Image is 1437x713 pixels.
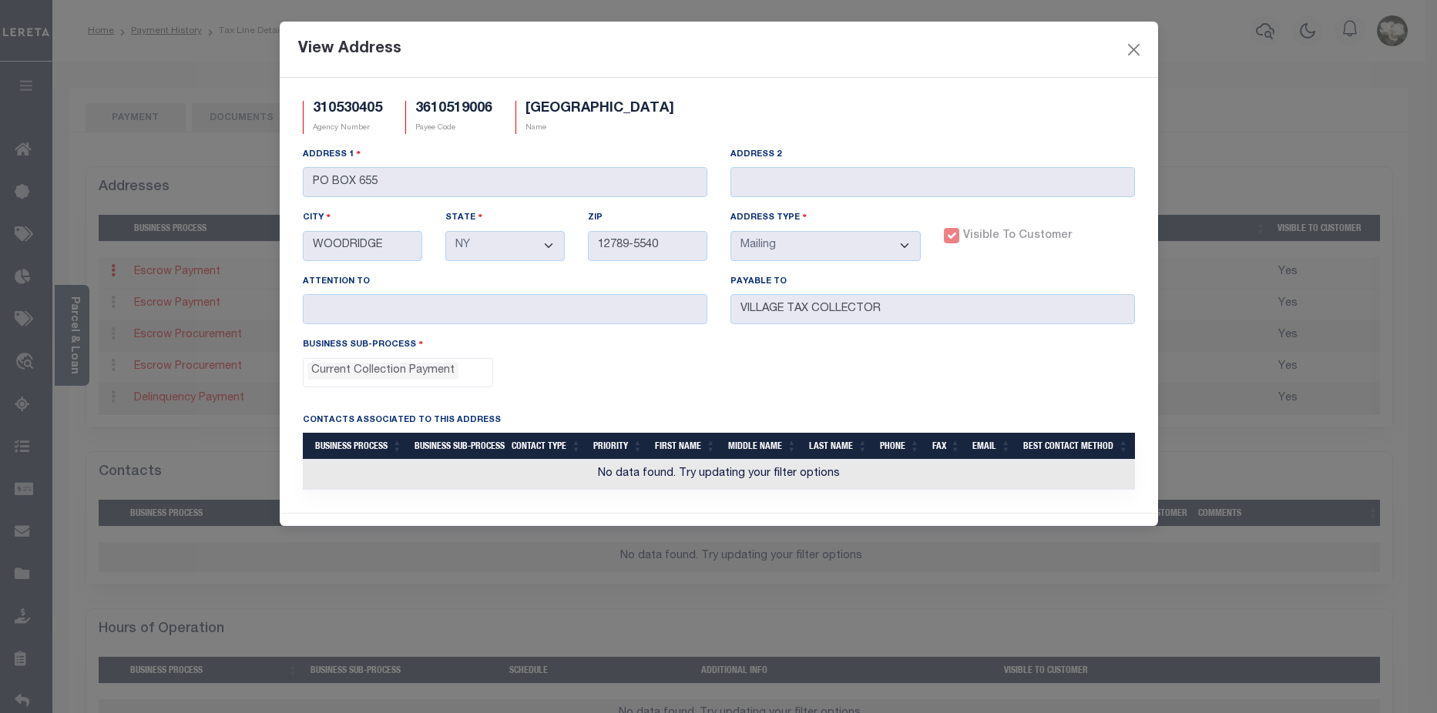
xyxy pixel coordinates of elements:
td: No data found. Try updating your filter options [303,460,1135,490]
th: Email: activate to sort column ascending [966,433,1017,460]
th: Business Process: activate to sort column ascending [309,433,408,460]
h5: 310530405 [313,101,382,118]
th: Priority: activate to sort column ascending [587,433,649,460]
label: Payable To [730,276,787,289]
label: Address 2 [730,149,781,162]
label: State [445,210,483,225]
th: Fax: activate to sort column ascending [926,433,967,460]
label: Address Type [730,210,807,225]
h5: 3610519006 [415,101,492,118]
th: First Name: activate to sort column ascending [649,433,722,460]
label: Business Sub-Process [303,337,424,352]
label: City [303,210,331,225]
li: Contact information related to agency requirements, tax bill and payment information for current ... [307,363,458,380]
label: Attention To [303,276,370,289]
label: Zip [588,212,603,225]
label: Contacts Associated To This Address [303,414,501,427]
label: Address 1 [303,147,361,162]
th: Contact Type: activate to sort column ascending [505,433,587,460]
th: Middle Name: activate to sort column ascending [722,433,803,460]
label: Visible To Customer [963,228,1072,245]
th: Best Contact Method: activate to sort column ascending [1017,433,1135,460]
th: Phone: activate to sort column ascending [874,433,926,460]
p: Payee Code [415,122,492,134]
th: Business Sub-Process [408,433,505,460]
p: Name [525,122,674,134]
p: Agency Number [313,122,382,134]
h5: [GEOGRAPHIC_DATA] [525,101,674,118]
th: Last Name: activate to sort column ascending [803,433,874,460]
